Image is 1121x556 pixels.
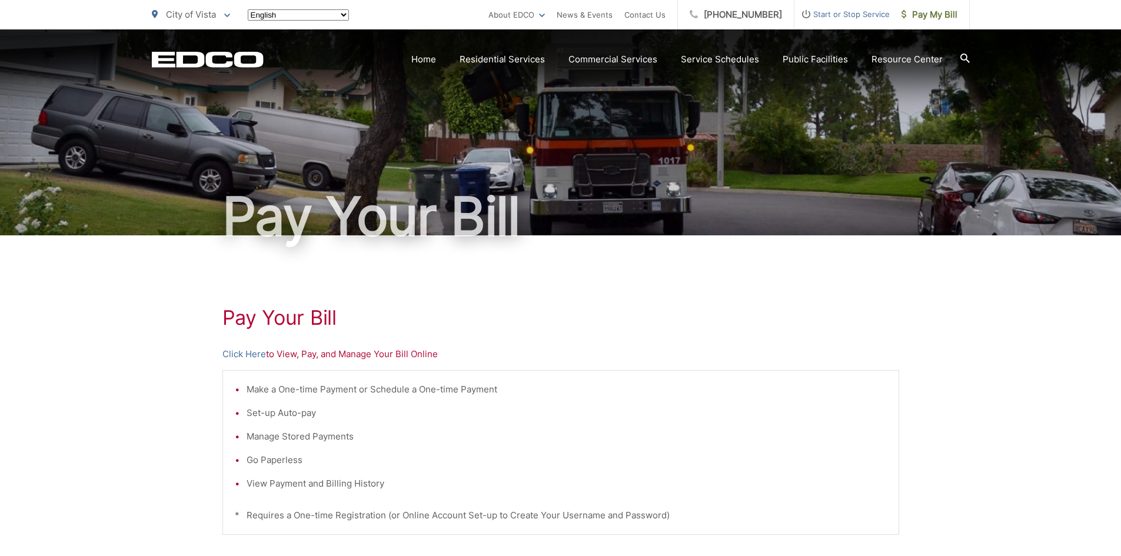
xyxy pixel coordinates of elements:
[902,8,957,22] span: Pay My Bill
[247,430,887,444] li: Manage Stored Payments
[681,52,759,66] a: Service Schedules
[222,347,899,361] p: to View, Pay, and Manage Your Bill Online
[247,406,887,420] li: Set-up Auto-pay
[222,306,899,329] h1: Pay Your Bill
[488,8,545,22] a: About EDCO
[248,9,349,21] select: Select a language
[568,52,657,66] a: Commercial Services
[247,453,887,467] li: Go Paperless
[460,52,545,66] a: Residential Services
[557,8,613,22] a: News & Events
[247,477,887,491] li: View Payment and Billing History
[624,8,666,22] a: Contact Us
[222,347,266,361] a: Click Here
[235,508,887,522] p: * Requires a One-time Registration (or Online Account Set-up to Create Your Username and Password)
[152,51,264,68] a: EDCD logo. Return to the homepage.
[152,187,970,246] h1: Pay Your Bill
[871,52,943,66] a: Resource Center
[411,52,436,66] a: Home
[783,52,848,66] a: Public Facilities
[166,9,216,20] span: City of Vista
[247,382,887,397] li: Make a One-time Payment or Schedule a One-time Payment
